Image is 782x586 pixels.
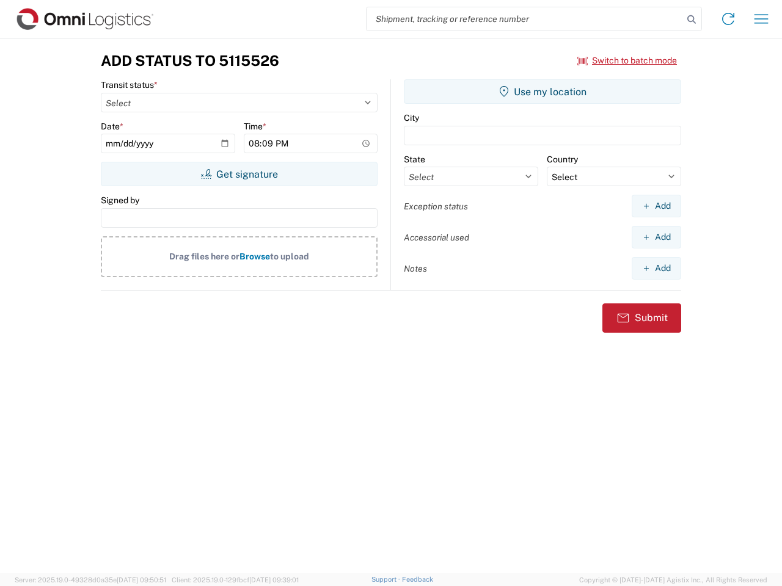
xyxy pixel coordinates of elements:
[172,576,299,584] span: Client: 2025.19.0-129fbcf
[117,576,166,584] span: [DATE] 09:50:51
[244,121,266,132] label: Time
[101,52,279,70] h3: Add Status to 5115526
[632,226,681,248] button: Add
[404,263,427,274] label: Notes
[402,576,433,583] a: Feedback
[249,576,299,584] span: [DATE] 09:39:01
[15,576,166,584] span: Server: 2025.19.0-49328d0a35e
[101,162,378,186] button: Get signature
[101,79,158,90] label: Transit status
[404,232,469,243] label: Accessorial used
[577,51,677,71] button: Switch to batch mode
[169,251,239,261] span: Drag files here or
[101,121,123,132] label: Date
[371,576,402,583] a: Support
[632,257,681,280] button: Add
[367,7,683,31] input: Shipment, tracking or reference number
[579,574,767,585] span: Copyright © [DATE]-[DATE] Agistix Inc., All Rights Reserved
[404,154,425,165] label: State
[602,303,681,333] button: Submit
[404,112,419,123] label: City
[404,79,681,104] button: Use my location
[404,201,468,212] label: Exception status
[632,195,681,217] button: Add
[547,154,578,165] label: Country
[101,195,139,206] label: Signed by
[270,251,309,261] span: to upload
[239,251,270,261] span: Browse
